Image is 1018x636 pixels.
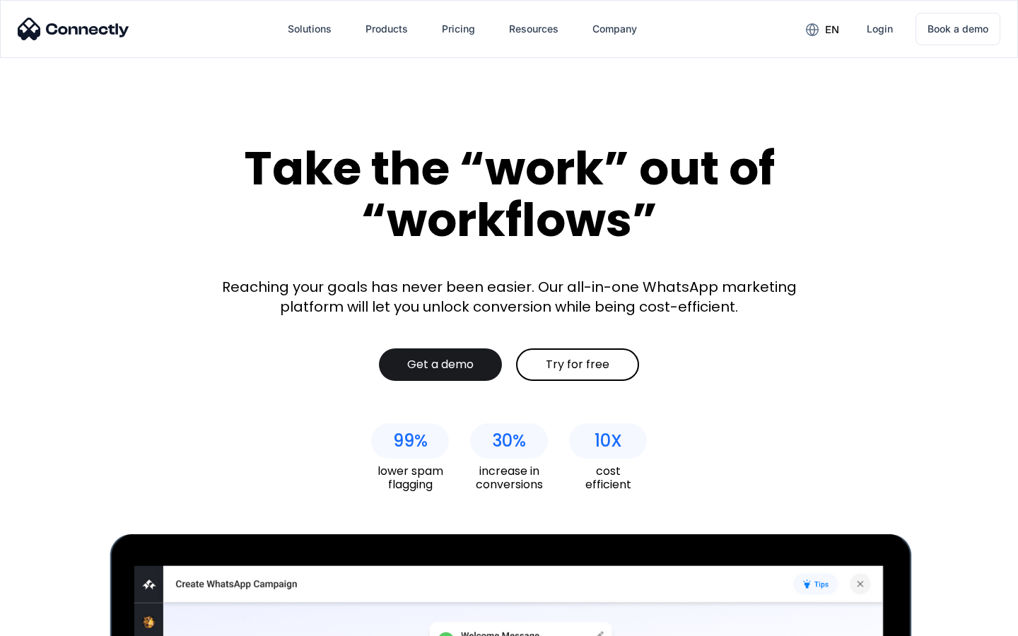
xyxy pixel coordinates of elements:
[595,431,622,451] div: 10X
[516,348,639,381] a: Try for free
[365,19,408,39] div: Products
[191,143,827,245] div: Take the “work” out of “workflows”
[470,464,548,491] div: increase in conversions
[431,12,486,46] a: Pricing
[407,358,474,372] div: Get a demo
[592,19,637,39] div: Company
[855,12,904,46] a: Login
[371,464,449,491] div: lower spam flagging
[14,611,85,631] aside: Language selected: English
[492,431,526,451] div: 30%
[569,464,647,491] div: cost efficient
[442,19,475,39] div: Pricing
[915,13,1000,45] a: Book a demo
[18,18,129,40] img: Connectly Logo
[825,20,839,40] div: en
[379,348,502,381] a: Get a demo
[212,277,806,317] div: Reaching your goals has never been easier. Our all-in-one WhatsApp marketing platform will let yo...
[867,19,893,39] div: Login
[546,358,609,372] div: Try for free
[509,19,558,39] div: Resources
[28,611,85,631] ul: Language list
[393,431,428,451] div: 99%
[288,19,332,39] div: Solutions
